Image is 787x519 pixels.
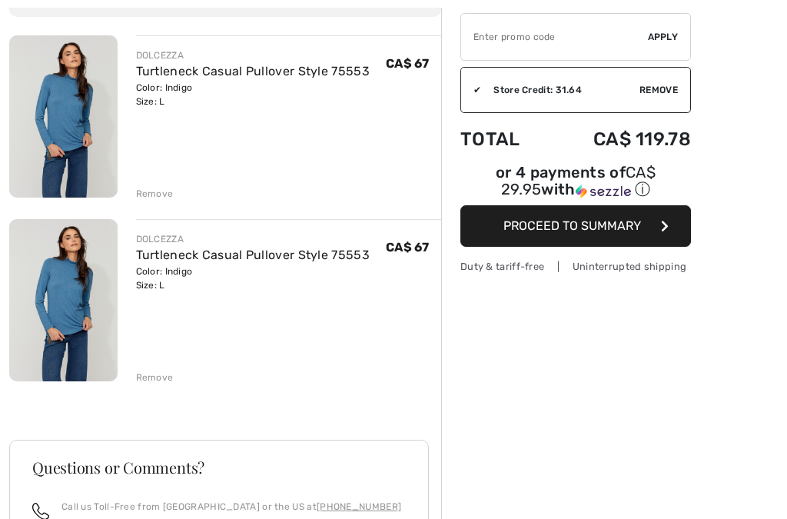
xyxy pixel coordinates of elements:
div: DOLCEZZA [136,48,370,62]
div: ✔ [461,83,481,97]
button: Proceed to Summary [460,205,691,247]
div: or 4 payments of with [460,165,691,200]
p: Call us Toll-Free from [GEOGRAPHIC_DATA] or the US at [61,500,401,514]
h3: Questions or Comments? [32,460,406,475]
div: Color: Indigo Size: L [136,81,370,108]
span: Apply [648,30,679,44]
span: CA$ 67 [386,240,429,255]
img: Sezzle [576,185,631,198]
div: or 4 payments ofCA$ 29.95withSezzle Click to learn more about Sezzle [460,165,691,205]
img: Turtleneck Casual Pullover Style 75553 [9,35,118,198]
span: CA$ 29.95 [501,163,656,198]
div: Remove [136,371,174,384]
img: Turtleneck Casual Pullover Style 75553 [9,219,118,381]
td: Total [460,113,548,165]
span: Remove [639,83,678,97]
input: Promo code [461,14,648,60]
div: Store Credit: 31.64 [481,83,639,97]
td: CA$ 119.78 [548,113,691,165]
span: CA$ 67 [386,56,429,71]
div: Duty & tariff-free | Uninterrupted shipping [460,259,691,274]
a: Turtleneck Casual Pullover Style 75553 [136,248,370,262]
a: [PHONE_NUMBER] [317,501,401,512]
div: Color: Indigo Size: L [136,264,370,292]
a: Turtleneck Casual Pullover Style 75553 [136,64,370,78]
div: DOLCEZZA [136,232,370,246]
span: Proceed to Summary [503,218,641,233]
div: Remove [136,187,174,201]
